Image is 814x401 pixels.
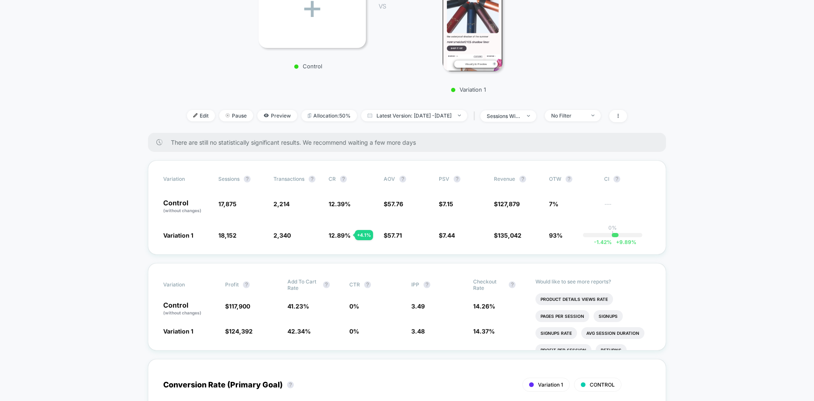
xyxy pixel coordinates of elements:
[424,281,430,288] button: ?
[368,113,372,118] img: calendar
[411,303,425,310] span: 3.49
[535,278,651,285] p: Would like to see more reports?
[340,176,347,182] button: ?
[163,208,201,213] span: (without changes)
[257,110,297,121] span: Preview
[329,176,336,182] span: CR
[163,232,193,239] span: Variation 1
[527,115,530,117] img: end
[454,176,460,182] button: ?
[608,224,617,231] p: 0%
[487,113,521,119] div: sessions with impression
[301,110,357,121] span: Allocation: 50%
[384,200,403,208] span: $
[439,200,453,208] span: $
[349,328,359,335] span: 0 %
[443,200,453,208] span: 7.15
[244,176,251,182] button: ?
[287,381,294,388] button: ?
[218,176,240,182] span: Sessions
[349,303,359,310] span: 0 %
[471,110,480,122] span: |
[187,110,215,121] span: Edit
[535,344,591,356] li: Profit Per Session
[309,176,315,182] button: ?
[590,381,615,388] span: CONTROL
[323,281,330,288] button: ?
[535,327,577,339] li: Signups Rate
[473,278,505,291] span: Checkout Rate
[218,200,237,208] span: 17,875
[439,176,449,182] span: PSV
[384,232,402,239] span: $
[494,176,515,182] span: Revenue
[379,3,385,10] span: VS
[193,113,198,118] img: edit
[519,176,526,182] button: ?
[308,113,311,118] img: rebalance
[254,63,362,70] p: Control
[229,328,253,335] span: 124,392
[229,303,250,310] span: 117,900
[287,278,319,291] span: Add To Cart Rate
[163,278,210,291] span: Variation
[225,328,253,335] span: $
[443,232,455,239] span: 7.44
[566,176,572,182] button: ?
[594,239,612,245] span: -1.42 %
[594,310,623,322] li: Signups
[549,232,563,239] span: 93%
[219,110,253,121] span: Pause
[387,200,403,208] span: 57.76
[273,200,290,208] span: 2,214
[473,303,495,310] span: 14.26 %
[411,281,419,288] span: IPP
[364,281,371,288] button: ?
[509,281,516,288] button: ?
[498,232,521,239] span: 135,042
[549,200,558,208] span: 7%
[287,328,311,335] span: 42.34 %
[458,115,461,116] img: end
[616,239,619,245] span: +
[225,281,239,288] span: Profit
[273,176,304,182] span: Transactions
[225,303,250,310] span: $
[538,381,563,388] span: Variation 1
[329,232,351,239] span: 12.89 %
[163,302,217,316] p: Control
[596,344,627,356] li: Returns
[394,86,543,93] p: Variation 1
[613,176,620,182] button: ?
[535,293,613,305] li: Product Details Views Rate
[439,232,455,239] span: $
[163,328,193,335] span: Variation 1
[498,200,520,208] span: 127,879
[551,112,585,119] div: No Filter
[591,115,594,116] img: end
[581,327,644,339] li: Avg Session Duration
[243,281,250,288] button: ?
[355,230,373,240] div: + 4.1 %
[287,303,309,310] span: 41.23 %
[361,110,467,121] span: Latest Version: [DATE] - [DATE]
[535,310,589,322] li: Pages Per Session
[604,176,651,182] span: CI
[612,231,613,237] p: |
[411,328,425,335] span: 3.48
[494,200,520,208] span: $
[226,113,230,118] img: end
[612,239,636,245] span: 9.89 %
[329,200,351,208] span: 12.39 %
[163,199,210,214] p: Control
[604,202,651,214] span: ---
[163,310,201,315] span: (without changes)
[384,176,395,182] span: AOV
[349,281,360,288] span: CTR
[163,176,210,182] span: Variation
[473,328,495,335] span: 14.37 %
[494,232,521,239] span: $
[171,139,649,146] span: There are still no statistically significant results. We recommend waiting a few more days
[399,176,406,182] button: ?
[387,232,402,239] span: 57.71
